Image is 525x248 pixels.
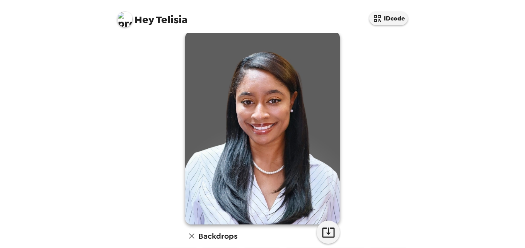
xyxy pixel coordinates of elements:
[117,8,187,25] span: Telisia
[117,12,133,27] img: profile pic
[369,12,408,25] button: IDcode
[135,13,154,27] span: Hey
[198,230,237,242] h6: Backdrops
[185,31,340,224] img: user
